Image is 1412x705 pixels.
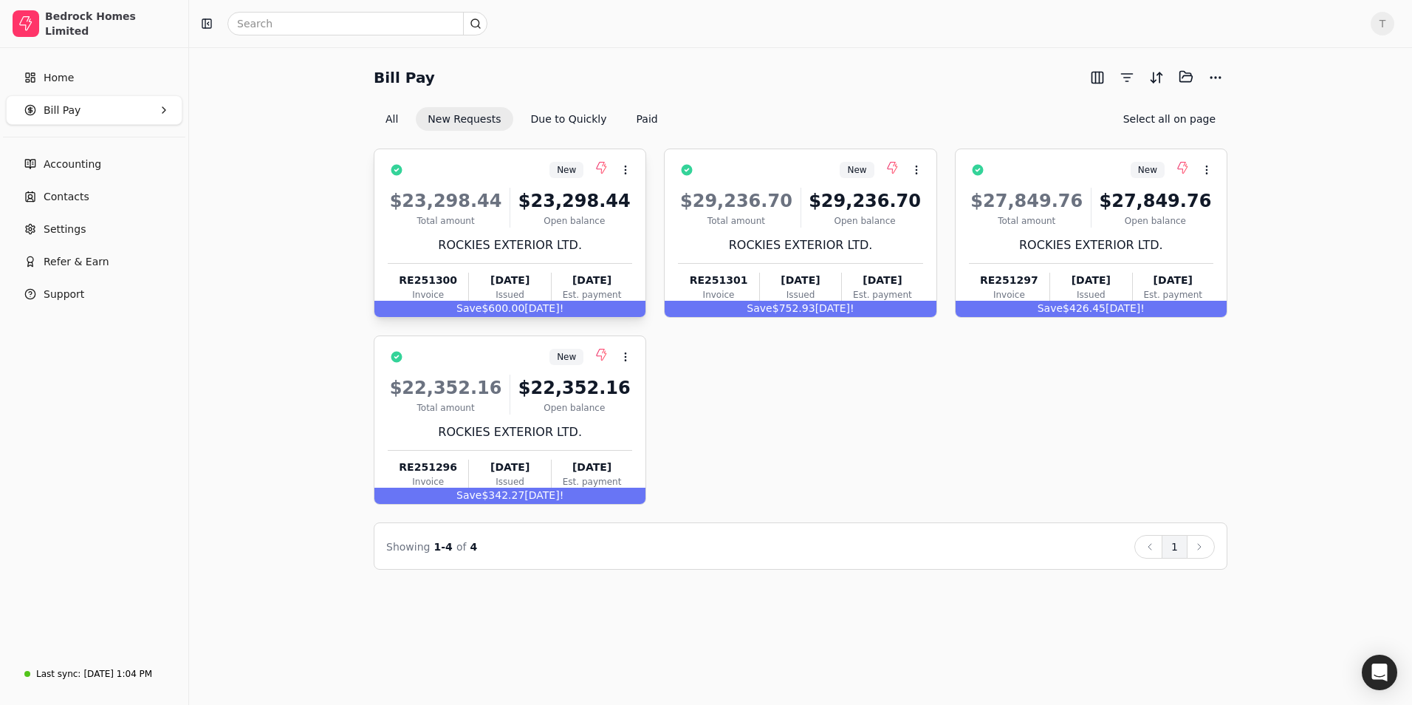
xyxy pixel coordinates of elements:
[815,302,854,314] span: [DATE]!
[552,288,632,302] div: Est. payment
[44,157,101,172] span: Accounting
[456,302,481,314] span: Save
[469,288,550,302] div: Issued
[969,273,1049,288] div: RE251297
[969,188,1085,214] div: $27,849.76
[6,661,182,687] a: Last sync:[DATE] 1:04 PM
[1138,163,1157,177] span: New
[625,107,670,131] button: Paid
[388,273,468,288] div: RE251300
[678,288,758,302] div: Invoice
[388,475,468,488] div: Invoice
[552,475,632,488] div: Est. payment
[44,287,84,302] span: Support
[1162,535,1187,559] button: 1
[524,489,563,501] span: [DATE]!
[416,107,513,131] button: New Requests
[374,107,410,131] button: All
[6,95,182,125] button: Bill Pay
[83,667,152,681] div: [DATE] 1:04 PM
[227,12,487,35] input: Search
[456,489,481,501] span: Save
[1050,288,1131,302] div: Issued
[678,188,794,214] div: $29,236.70
[842,288,922,302] div: Est. payment
[388,401,504,415] div: Total amount
[969,214,1085,228] div: Total amount
[1097,188,1213,214] div: $27,849.76
[374,301,645,317] div: $600.00
[6,247,182,276] button: Refer & Earn
[386,541,430,553] span: Showing
[552,460,632,475] div: [DATE]
[434,541,453,553] span: 1 - 4
[1038,302,1063,314] span: Save
[388,288,468,302] div: Invoice
[760,288,841,302] div: Issued
[1050,273,1131,288] div: [DATE]
[1133,273,1213,288] div: [DATE]
[678,236,922,254] div: ROCKIES EXTERIOR LTD.
[6,149,182,179] a: Accounting
[36,667,80,681] div: Last sync:
[469,475,550,488] div: Issued
[678,273,758,288] div: RE251301
[969,236,1213,254] div: ROCKIES EXTERIOR LTD.
[374,107,670,131] div: Invoice filter options
[956,301,1227,317] div: $426.45
[374,66,435,89] h2: Bill Pay
[1145,66,1168,89] button: Sort
[760,273,841,288] div: [DATE]
[469,273,550,288] div: [DATE]
[1362,655,1397,690] div: Open Intercom Messenger
[1204,66,1227,89] button: More
[388,375,504,401] div: $22,352.16
[1097,214,1213,228] div: Open balance
[388,236,632,254] div: ROCKIES EXTERIOR LTD.
[44,189,89,205] span: Contacts
[847,163,866,177] span: New
[807,214,923,228] div: Open balance
[969,288,1049,302] div: Invoice
[1371,12,1394,35] button: T
[557,163,576,177] span: New
[6,279,182,309] button: Support
[456,541,467,553] span: of
[44,254,109,270] span: Refer & Earn
[842,273,922,288] div: [DATE]
[807,188,923,214] div: $29,236.70
[516,214,632,228] div: Open balance
[1111,107,1227,131] button: Select all on page
[1174,65,1198,89] button: Batch (0)
[552,273,632,288] div: [DATE]
[1133,288,1213,302] div: Est. payment
[469,460,550,475] div: [DATE]
[470,541,478,553] span: 4
[44,103,80,118] span: Bill Pay
[6,63,182,92] a: Home
[557,350,576,364] span: New
[6,182,182,211] a: Contacts
[44,70,74,86] span: Home
[1106,302,1145,314] span: [DATE]!
[747,302,772,314] span: Save
[516,188,632,214] div: $23,298.44
[516,375,632,401] div: $22,352.16
[388,423,632,441] div: ROCKIES EXTERIOR LTD.
[45,9,176,38] div: Bedrock Homes Limited
[388,188,504,214] div: $23,298.44
[6,214,182,244] a: Settings
[665,301,936,317] div: $752.93
[516,401,632,415] div: Open balance
[374,488,645,504] div: $342.27
[519,107,619,131] button: Due to Quickly
[44,222,86,237] span: Settings
[678,214,794,228] div: Total amount
[388,460,468,475] div: RE251296
[388,214,504,228] div: Total amount
[524,302,563,314] span: [DATE]!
